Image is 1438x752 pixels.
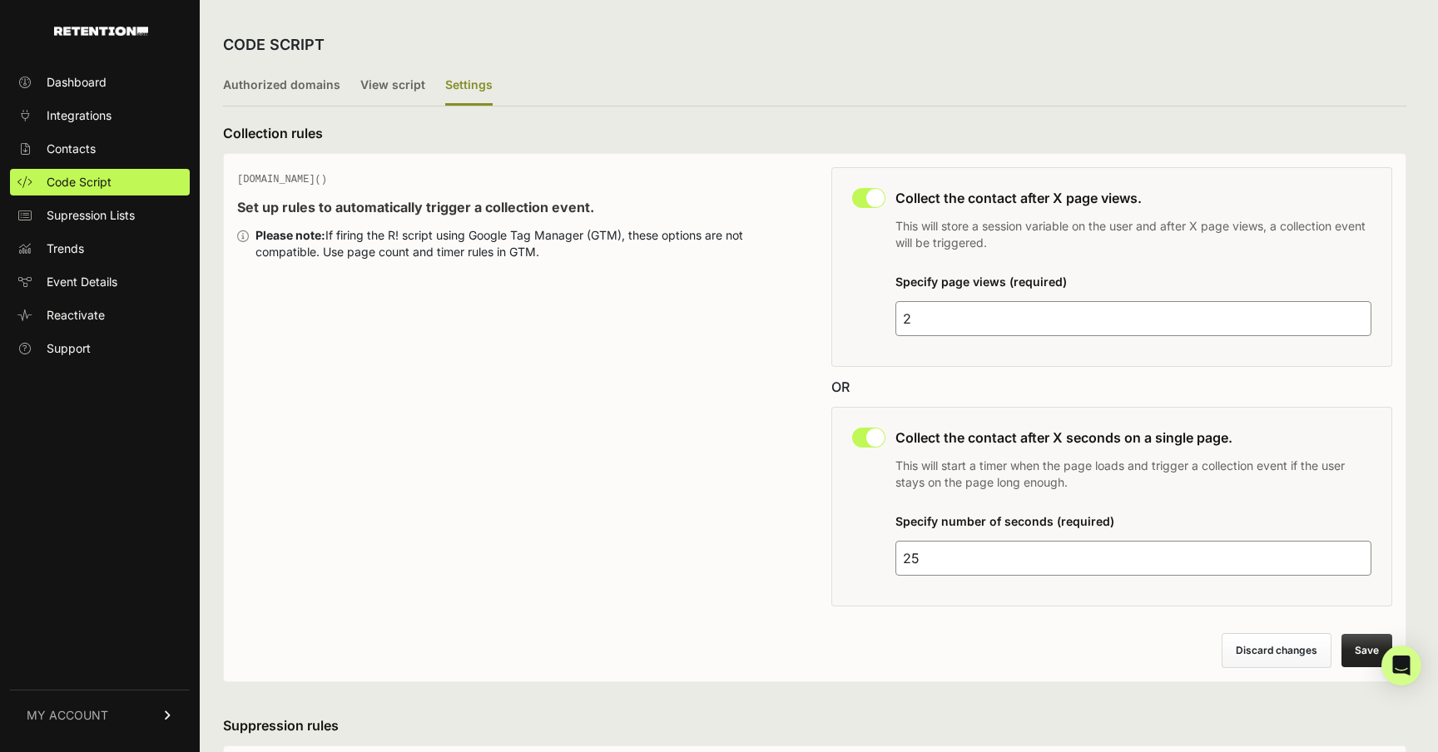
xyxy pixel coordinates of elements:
p: This will start a timer when the page loads and trigger a collection event if the user stays on t... [895,458,1371,491]
span: Integrations [47,107,112,124]
a: Trends [10,235,190,262]
img: Retention.com [54,27,148,36]
span: Support [47,340,91,357]
a: Reactivate [10,302,190,329]
div: If firing the R! script using Google Tag Manager (GTM), these options are not compatible. Use pag... [255,227,798,260]
button: Discard changes [1222,633,1331,668]
span: MY ACCOUNT [27,707,108,724]
strong: Set up rules to automatically trigger a collection event. [237,199,594,215]
span: Contacts [47,141,96,157]
div: Open Intercom Messenger [1381,646,1421,685]
h3: Collect the contact after X seconds on a single page. [895,428,1371,448]
h3: Collect the contact after X page views. [895,188,1371,208]
span: Supression Lists [47,207,135,224]
h3: Collection rules [223,123,1406,143]
a: Dashboard [10,69,190,96]
p: This will store a session variable on the user and after X page views, a collection event will be... [895,218,1371,251]
label: Specify number of seconds (required) [895,514,1114,528]
span: Trends [47,240,84,257]
label: Specify page views (required) [895,275,1067,289]
span: Reactivate [47,307,105,324]
label: View script [360,67,425,106]
button: Save [1341,634,1392,667]
a: MY ACCOUNT [10,690,190,740]
input: 25 [895,541,1371,576]
div: OR [831,377,1392,397]
label: Settings [445,67,493,106]
a: Supression Lists [10,202,190,229]
a: Integrations [10,102,190,129]
span: [DOMAIN_NAME]() [237,174,327,186]
span: Dashboard [47,74,107,91]
h2: CODE SCRIPT [223,33,325,57]
span: Code Script [47,174,112,190]
label: Authorized domains [223,67,340,106]
a: Code Script [10,169,190,195]
a: Support [10,335,190,362]
input: 4 [895,301,1371,336]
span: Event Details [47,274,117,290]
a: Event Details [10,269,190,295]
h3: Suppression rules [223,715,1406,735]
strong: Please note: [255,228,325,242]
a: Contacts [10,136,190,162]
